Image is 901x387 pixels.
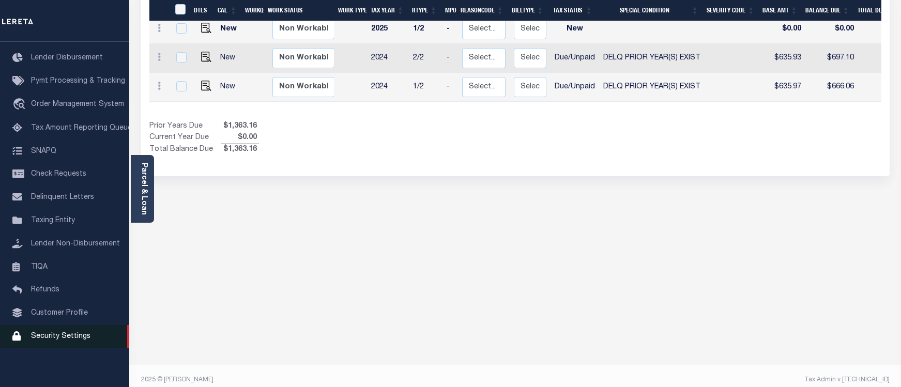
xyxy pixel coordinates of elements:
td: Current Year Due [149,132,221,144]
td: 1/2 [409,73,442,102]
span: Tax Amount Reporting Queue [31,125,132,132]
span: Pymt Processing & Tracking [31,78,125,85]
td: 2024 [367,44,409,73]
td: Prior Years Due [149,121,221,132]
div: Tax Admin v.[TECHNICAL_ID] [523,375,890,384]
a: Parcel & Loan [140,163,147,215]
td: 2024 [367,73,409,102]
td: 2025 [367,15,409,44]
td: New [551,15,599,44]
td: $635.93 [761,44,805,73]
td: - [442,44,458,73]
span: SNAPQ [31,147,56,154]
span: Lender Non-Disbursement [31,240,120,247]
td: - [442,73,458,102]
i: travel_explore [12,98,29,112]
td: $0.00 [761,15,805,44]
span: TIQA [31,263,48,270]
td: New [216,15,245,44]
span: $1,363.16 [221,121,259,132]
td: 2/2 [409,44,442,73]
span: Lender Disbursement [31,54,103,61]
td: $635.97 [761,73,805,102]
div: 2025 © [PERSON_NAME]. [133,375,515,384]
span: DELQ PRIOR YEAR(S) EXIST [603,83,700,90]
td: $697.10 [805,44,858,73]
td: Due/Unpaid [551,73,599,102]
span: Customer Profile [31,309,88,317]
td: 1/2 [409,15,442,44]
td: $0.00 [805,15,858,44]
td: - [442,15,458,44]
span: Order Management System [31,101,124,108]
span: Check Requests [31,171,86,178]
td: Due/Unpaid [551,44,599,73]
td: New [216,73,245,102]
span: $0.00 [221,132,259,144]
td: $666.06 [805,73,858,102]
span: Taxing Entity [31,217,75,224]
td: New [216,44,245,73]
span: Security Settings [31,333,90,340]
span: Refunds [31,286,59,293]
span: $1,363.16 [221,144,259,156]
span: DELQ PRIOR YEAR(S) EXIST [603,54,700,61]
span: Delinquent Letters [31,194,94,201]
td: Total Balance Due [149,144,221,156]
